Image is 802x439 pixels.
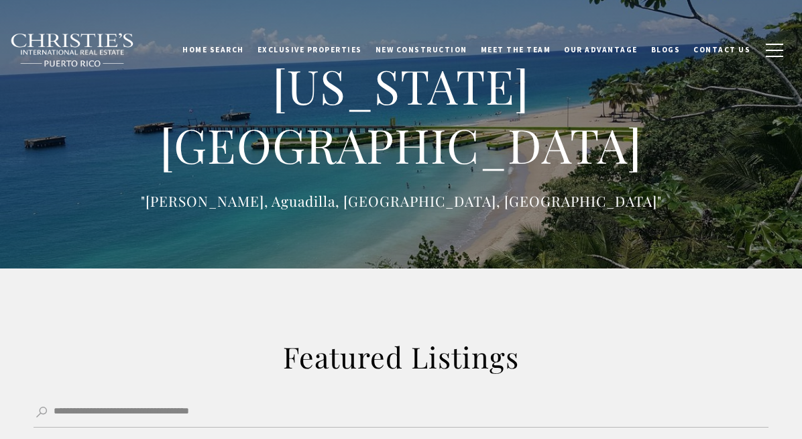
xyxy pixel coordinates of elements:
span: Blogs [651,45,681,54]
span: Our Advantage [564,45,638,54]
a: Exclusive Properties [251,33,369,66]
img: Christie's International Real Estate black text logo [10,33,135,68]
h2: Featured Listings [113,338,689,376]
a: Meet the Team [474,33,558,66]
span: New Construction [376,45,467,54]
p: "[PERSON_NAME], Aguadilla, [GEOGRAPHIC_DATA], [GEOGRAPHIC_DATA]" [133,190,669,212]
span: Contact Us [693,45,750,54]
a: Home Search [176,33,251,66]
h1: [US_STATE][GEOGRAPHIC_DATA] [133,56,669,174]
a: Blogs [644,33,687,66]
span: Exclusive Properties [257,45,362,54]
a: New Construction [369,33,474,66]
a: Our Advantage [557,33,644,66]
